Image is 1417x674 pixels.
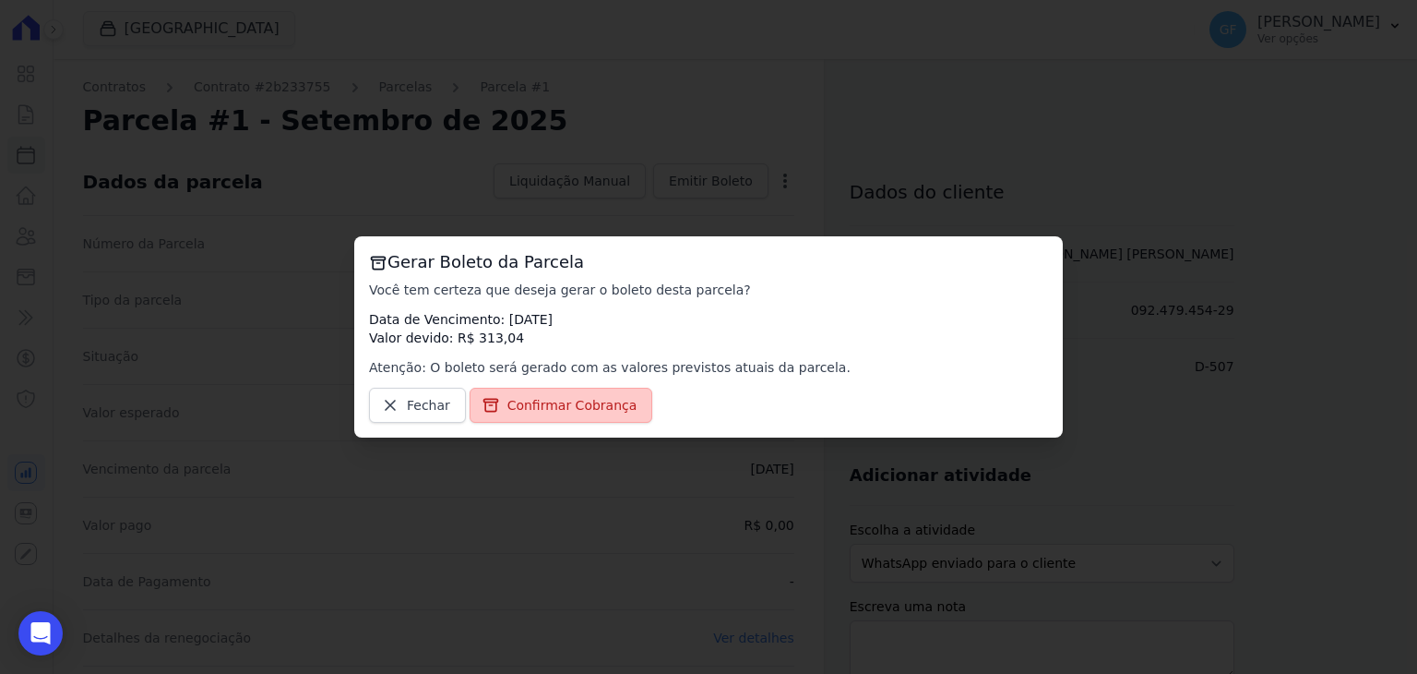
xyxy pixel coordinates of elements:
p: Atenção: O boleto será gerado com as valores previstos atuais da parcela. [369,358,1048,377]
p: Você tem certeza que deseja gerar o boleto desta parcela? [369,281,1048,299]
div: Open Intercom Messenger [18,611,63,656]
a: Fechar [369,388,466,423]
h3: Gerar Boleto da Parcela [369,251,1048,273]
span: Fechar [407,396,450,415]
span: Confirmar Cobrança [507,396,637,415]
p: Data de Vencimento: [DATE] Valor devido: R$ 313,04 [369,310,1048,347]
a: Confirmar Cobrança [470,388,653,423]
